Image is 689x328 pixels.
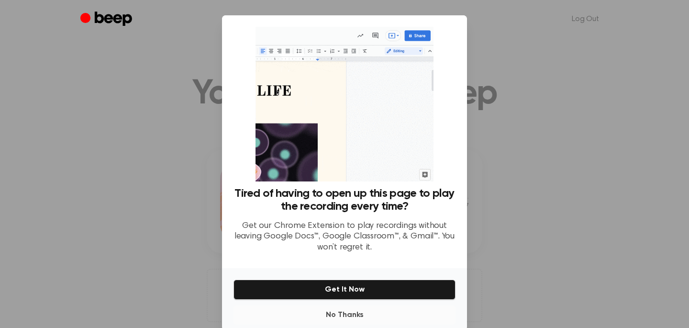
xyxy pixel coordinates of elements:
[233,187,456,213] h3: Tired of having to open up this page to play the recording every time?
[256,27,433,181] img: Beep extension in action
[233,305,456,325] button: No Thanks
[562,8,609,31] a: Log Out
[233,221,456,253] p: Get our Chrome Extension to play recordings without leaving Google Docs™, Google Classroom™, & Gm...
[80,10,134,29] a: Beep
[233,280,456,300] button: Get It Now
